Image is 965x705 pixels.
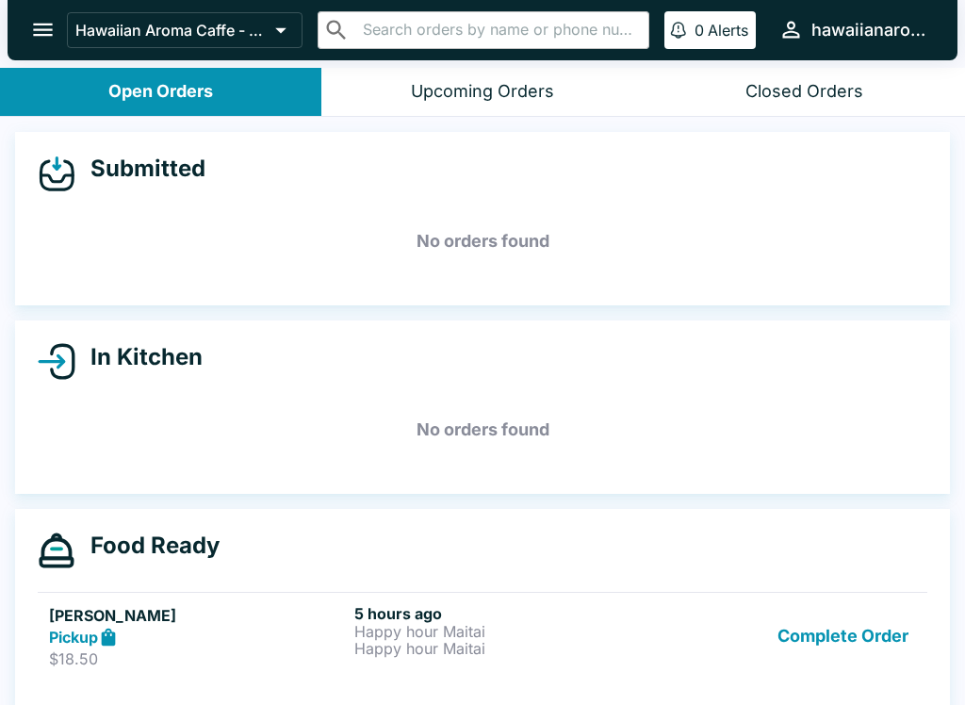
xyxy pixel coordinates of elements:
[411,81,554,103] div: Upcoming Orders
[38,207,927,275] h5: No orders found
[38,396,927,464] h5: No orders found
[108,81,213,103] div: Open Orders
[354,604,652,623] h6: 5 hours ago
[708,21,748,40] p: Alerts
[75,532,220,560] h4: Food Ready
[357,17,641,43] input: Search orders by name or phone number
[75,21,268,40] p: Hawaiian Aroma Caffe - Waikiki Beachcomber
[354,623,652,640] p: Happy hour Maitai
[49,604,347,627] h5: [PERSON_NAME]
[49,628,98,647] strong: Pickup
[67,12,303,48] button: Hawaiian Aroma Caffe - Waikiki Beachcomber
[354,640,652,657] p: Happy hour Maitai
[811,19,927,41] div: hawaiianaromacaffe
[49,649,347,668] p: $18.50
[38,592,927,680] a: [PERSON_NAME]Pickup$18.505 hours agoHappy hour MaitaiHappy hour MaitaiComplete Order
[75,155,205,183] h4: Submitted
[771,9,935,50] button: hawaiianaromacaffe
[75,343,203,371] h4: In Kitchen
[745,81,863,103] div: Closed Orders
[695,21,704,40] p: 0
[19,6,67,54] button: open drawer
[770,604,916,669] button: Complete Order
